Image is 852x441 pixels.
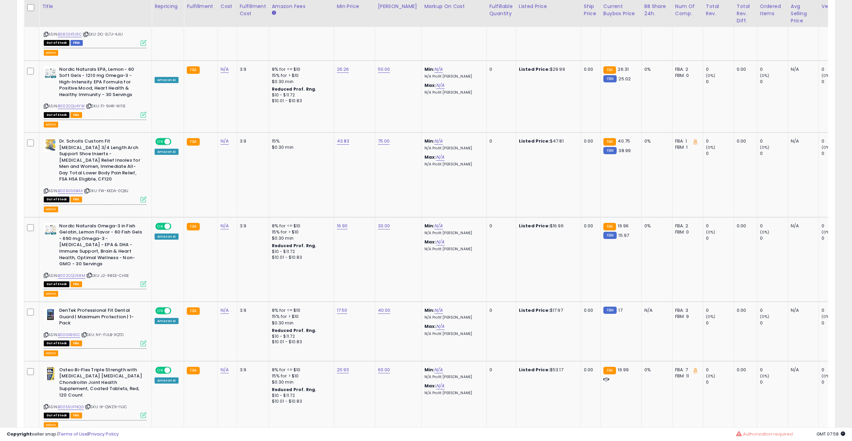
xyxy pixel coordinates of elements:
div: ASIN: [44,367,146,417]
div: FBM: 0 [675,229,698,235]
b: Osteo Bi-Flex Triple Strength with [MEDICAL_DATA] [MEDICAL_DATA] Chondroitin Joint Health Supplem... [59,367,142,400]
a: N/A [434,138,443,145]
div: Min Price [337,3,372,10]
a: 75.00 [378,138,390,145]
div: FBA: 3 [675,307,698,313]
div: 0.00 [737,307,752,313]
a: 43.83 [337,138,350,145]
b: DenTek Professional Fit Dental Guard | Maximum Protection | 1-Pack [59,307,142,328]
div: 0 [760,150,788,157]
b: Nordic Naturals Omega-3 in Fish Gelatin, Lemon Flavor - 60 Fish Gels - 690 mg Omega-3 - [MEDICAL_... [59,223,142,269]
div: 0 [760,138,788,144]
div: $10.01 - $10.83 [272,98,329,104]
span: All listings that are currently out of stock and unavailable for purchase on Amazon [44,413,69,418]
b: Listed Price: [519,223,550,229]
div: Cost [221,3,234,10]
a: N/A [436,383,444,389]
button: admin [44,122,58,128]
b: Min: [424,307,435,313]
div: Title [42,3,149,10]
div: Ordered Items [760,3,785,17]
div: 0% [644,138,667,144]
span: All listings that are currently out of stock and unavailable for purchase on Amazon [44,197,69,202]
small: (0%) [706,145,716,150]
div: 0.00 [737,367,752,373]
small: (0%) [760,145,770,150]
div: Amazon AI [155,318,179,324]
div: Num of Comp. [675,3,700,17]
span: ON [156,139,165,145]
span: | SKU: NY-FULB-XQTD [81,332,123,337]
div: 0 [706,379,734,385]
small: (0%) [706,373,716,379]
span: FBA [70,281,82,287]
small: (0%) [760,373,770,379]
small: (0%) [760,73,770,78]
b: Reduced Prof. Rng. [272,328,317,333]
a: N/A [221,138,229,145]
img: 515Xqjl-hXL._SL40_.jpg [44,66,57,80]
b: Max: [424,82,436,89]
div: N/A [791,367,813,373]
div: Ship Price [584,3,598,17]
div: 0 [489,223,511,229]
div: 0 [822,66,849,72]
a: 26.26 [337,66,349,73]
div: $0.30 min [272,235,329,241]
b: Max: [424,383,436,389]
div: $0.30 min [272,379,329,385]
a: N/A [436,154,444,161]
span: All listings that are currently out of stock and unavailable for purchase on Amazon [44,281,69,287]
span: 38.99 [618,147,631,154]
div: FBM: 11 [675,373,698,379]
small: FBM [603,75,617,82]
small: FBA [603,66,616,74]
div: 0 [822,379,849,385]
small: (0%) [822,314,831,319]
p: N/A Profit [PERSON_NAME] [424,146,481,151]
span: 17 [618,307,622,313]
div: FBA: 7 [675,367,698,373]
div: $10 - $11.72 [272,92,329,98]
div: FBA: 2 [675,66,698,72]
a: 60.00 [378,366,390,373]
small: (0%) [822,373,831,379]
b: Nordic Naturals EPA, Lemon - 60 Soft Gels - 1210 mg Omega-3 - High-Intensity EPA Formula for Posi... [59,66,142,100]
div: 8% for <= $10 [272,66,329,72]
img: 51GppRAXXJL._SL40_.jpg [44,367,57,380]
b: Reduced Prof. Rng. [272,86,317,92]
span: Authorization required [743,431,793,437]
a: N/A [434,66,443,73]
div: $47.81 [519,138,576,144]
div: $0.30 min [272,79,329,85]
div: FBA: 2 [675,223,698,229]
div: $29.99 [519,66,576,72]
div: $10.01 - $10.83 [272,255,329,260]
div: N/A [791,66,813,72]
small: (0%) [822,73,831,78]
div: N/A [791,138,813,144]
div: 0 [706,367,734,373]
span: 26.31 [618,66,629,72]
span: 15.97 [618,232,629,239]
div: 0 [760,235,788,241]
span: 16.96 [618,223,629,229]
b: Min: [424,138,435,144]
span: OFF [170,308,181,314]
small: (0%) [706,73,716,78]
div: seller snap | | [7,431,119,438]
div: Fulfillment Cost [240,3,266,17]
div: 0.00 [584,367,595,373]
span: 25.02 [618,76,631,82]
span: ON [156,223,165,229]
div: 0 [822,235,849,241]
button: admin [44,50,58,56]
small: (0%) [706,229,716,235]
div: FBA: 1 [675,138,698,144]
a: B0055UFNQG [58,404,84,410]
p: N/A Profit [PERSON_NAME] [424,74,481,79]
div: 0 [760,320,788,326]
a: B002CQU58M [58,273,85,279]
span: FBA [70,112,82,118]
button: admin [44,350,58,356]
